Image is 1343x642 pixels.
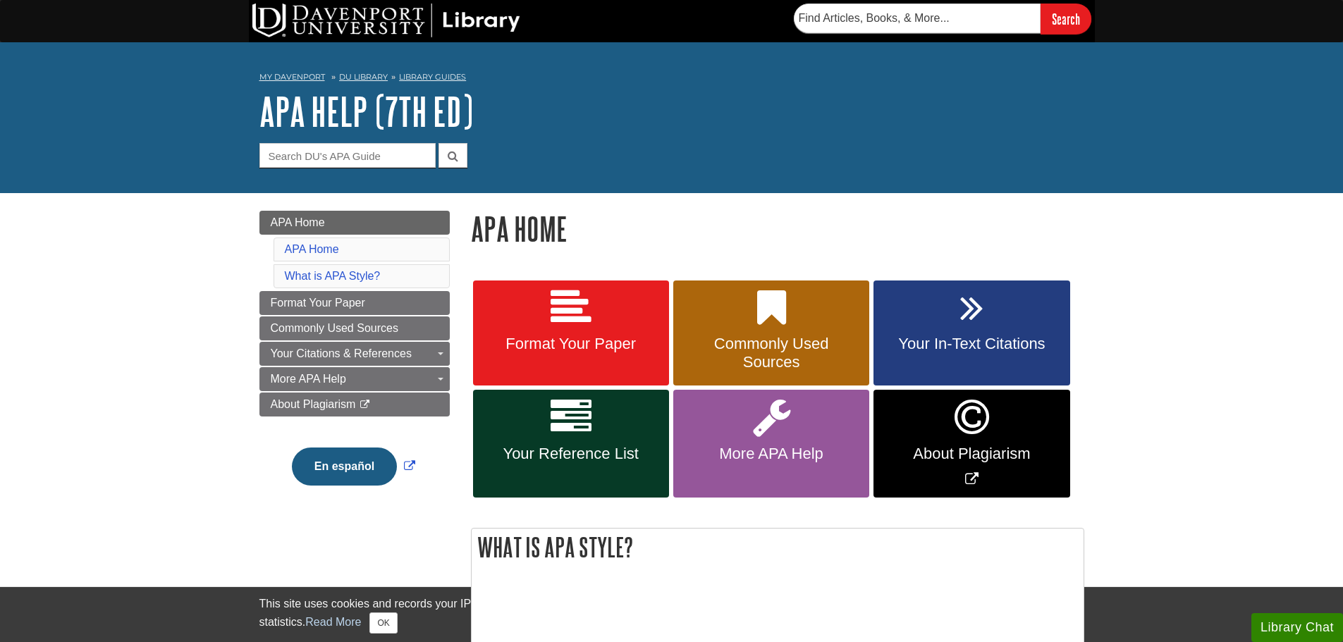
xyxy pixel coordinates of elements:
[1041,4,1091,34] input: Search
[472,529,1084,566] h2: What is APA Style?
[259,71,325,83] a: My Davenport
[339,72,388,82] a: DU Library
[259,367,450,391] a: More APA Help
[884,445,1059,463] span: About Plagiarism
[259,316,450,340] a: Commonly Used Sources
[484,445,658,463] span: Your Reference List
[794,4,1041,33] input: Find Articles, Books, & More...
[271,297,365,309] span: Format Your Paper
[271,322,398,334] span: Commonly Used Sources
[259,211,450,235] a: APA Home
[673,390,869,498] a: More APA Help
[259,342,450,366] a: Your Citations & References
[259,211,450,510] div: Guide Page Menu
[359,400,371,409] i: This link opens in a new window
[473,390,669,498] a: Your Reference List
[684,445,859,463] span: More APA Help
[271,398,356,410] span: About Plagiarism
[305,616,361,628] a: Read More
[684,335,859,371] span: Commonly Used Sources
[471,211,1084,247] h1: APA Home
[285,243,339,255] a: APA Home
[259,393,450,416] a: About Plagiarism
[794,4,1091,34] form: Searches DU Library's articles, books, and more
[259,143,436,168] input: Search DU's APA Guide
[473,280,669,386] a: Format Your Paper
[252,4,520,37] img: DU Library
[369,612,397,634] button: Close
[873,390,1069,498] a: Link opens in new window
[399,72,466,82] a: Library Guides
[259,89,473,133] a: APA Help (7th Ed)
[259,291,450,315] a: Format Your Paper
[271,373,346,385] span: More APA Help
[259,68,1084,90] nav: breadcrumb
[1251,613,1343,642] button: Library Chat
[484,335,658,353] span: Format Your Paper
[292,447,397,486] button: En español
[259,595,1084,634] div: This site uses cookies and records your IP address for usage statistics. Additionally, we use Goo...
[271,347,412,359] span: Your Citations & References
[288,460,419,472] a: Link opens in new window
[884,335,1059,353] span: Your In-Text Citations
[673,280,869,386] a: Commonly Used Sources
[873,280,1069,386] a: Your In-Text Citations
[271,216,325,228] span: APA Home
[285,270,381,282] a: What is APA Style?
